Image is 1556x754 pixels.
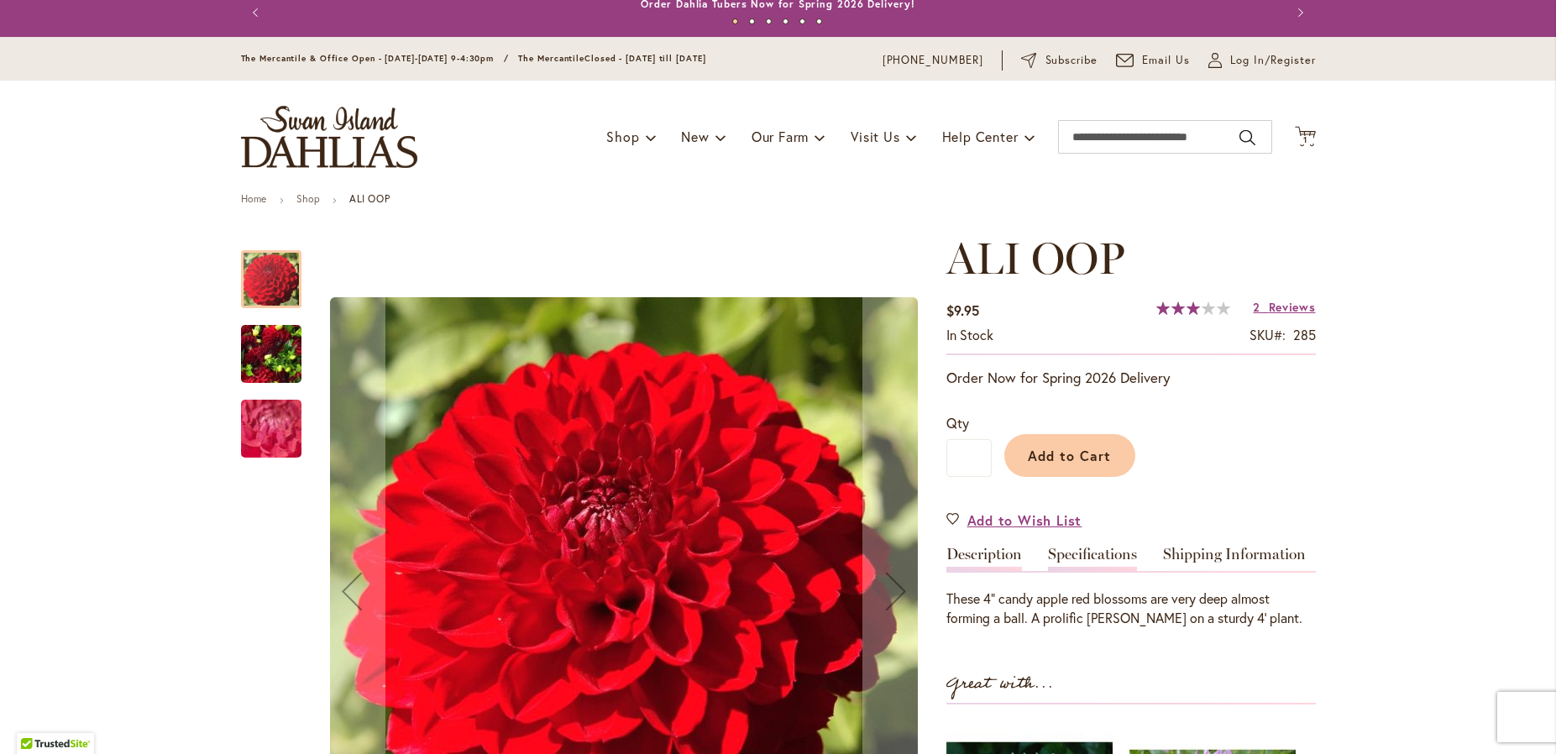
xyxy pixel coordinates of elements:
[1230,52,1316,69] span: Log In/Register
[1045,52,1098,69] span: Subscribe
[749,18,755,24] button: 2 of 6
[1156,301,1230,315] div: 60%
[766,18,772,24] button: 3 of 6
[946,547,1316,628] div: Detailed Product Info
[241,383,301,458] div: ALI OOP
[799,18,805,24] button: 5 of 6
[606,128,639,145] span: Shop
[1142,52,1190,69] span: Email Us
[241,314,301,395] img: ALI OOP
[1253,299,1260,315] span: 2
[1253,299,1315,315] a: 2 Reviews
[783,18,788,24] button: 4 of 6
[241,53,585,64] span: The Mercantile & Office Open - [DATE]-[DATE] 9-4:30pm / The Mercantile
[1048,547,1137,571] a: Specifications
[296,192,320,205] a: Shop
[946,326,993,345] div: Availability
[241,192,267,205] a: Home
[241,233,318,308] div: ALI OOP
[1250,326,1286,343] strong: SKU
[942,128,1019,145] span: Help Center
[1293,326,1316,345] div: 285
[851,128,899,145] span: Visit Us
[1028,447,1111,464] span: Add to Cart
[1004,434,1135,477] button: Add to Cart
[13,694,60,741] iframe: Launch Accessibility Center
[946,511,1082,530] a: Add to Wish List
[946,670,1054,698] strong: Great with...
[946,232,1125,285] span: ALI OOP
[584,53,705,64] span: Closed - [DATE] till [DATE]
[241,106,417,168] a: store logo
[946,547,1022,571] a: Description
[1116,52,1190,69] a: Email Us
[816,18,822,24] button: 6 of 6
[681,128,709,145] span: New
[946,589,1316,628] div: These 4" candy apple red blossoms are very deep almost forming a ball. A prolific [PERSON_NAME] o...
[946,414,969,432] span: Qty
[752,128,809,145] span: Our Farm
[1163,547,1306,571] a: Shipping Information
[946,301,979,319] span: $9.95
[967,511,1082,530] span: Add to Wish List
[732,18,738,24] button: 1 of 6
[1208,52,1316,69] a: Log In/Register
[1295,126,1316,149] button: 1
[883,52,984,69] a: [PHONE_NUMBER]
[241,308,318,383] div: ALI OOP
[1021,52,1098,69] a: Subscribe
[211,384,332,474] img: ALI OOP
[946,326,993,343] span: In stock
[1269,299,1316,315] span: Reviews
[349,192,390,205] strong: ALI OOP
[946,368,1316,388] p: Order Now for Spring 2026 Delivery
[1303,134,1307,145] span: 1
